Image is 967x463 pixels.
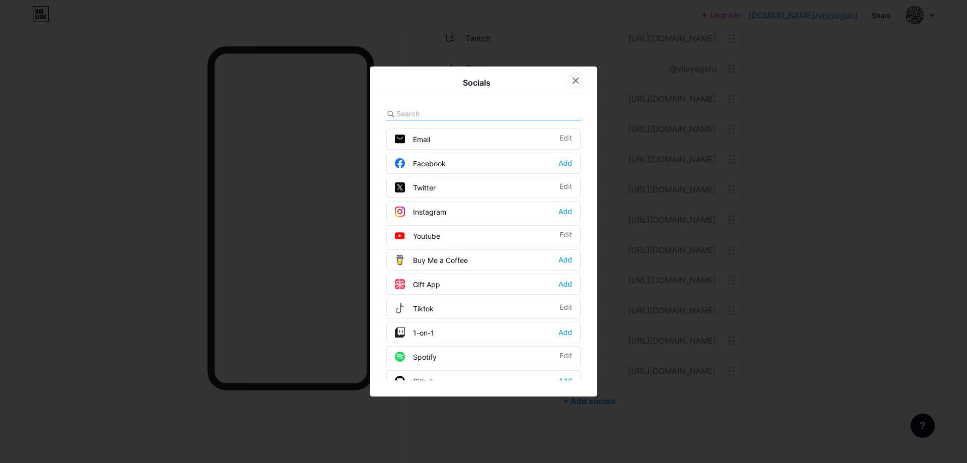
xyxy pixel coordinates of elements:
div: Add [559,376,572,386]
div: Edit [560,231,572,241]
div: Buy Me a Coffee [395,255,468,265]
div: Spotify [395,352,437,362]
div: Tiktok [395,303,434,313]
div: Add [559,255,572,265]
div: Edit [560,134,572,144]
div: Github [395,376,435,386]
div: Socials [463,77,491,89]
div: Add [559,158,572,168]
div: Edit [560,303,572,313]
div: Edit [560,182,572,192]
div: 1-on-1 [395,327,434,338]
div: Add [559,207,572,217]
div: Add [559,327,572,338]
div: Youtube [395,231,440,241]
div: Twitter [395,182,436,192]
div: Edit [560,352,572,362]
div: Facebook [395,158,446,168]
div: Add [559,279,572,289]
div: Email [395,134,430,144]
input: Search [396,108,508,119]
div: Gift App [395,279,440,289]
div: Instagram [395,207,446,217]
